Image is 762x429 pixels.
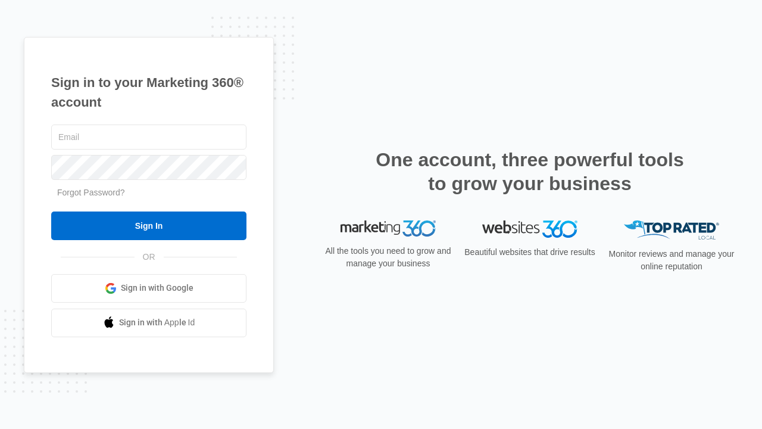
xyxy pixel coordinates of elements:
[121,282,193,294] span: Sign in with Google
[51,274,246,303] a: Sign in with Google
[51,212,246,240] input: Sign In
[463,246,597,259] p: Beautiful websites that drive results
[119,316,195,329] span: Sign in with Apple Id
[51,309,246,337] a: Sign in with Apple Id
[57,188,125,197] a: Forgot Password?
[321,245,455,270] p: All the tools you need to grow and manage your business
[372,148,688,195] h2: One account, three powerful tools to grow your business
[341,220,436,237] img: Marketing 360
[51,73,246,112] h1: Sign in to your Marketing 360® account
[605,248,738,273] p: Monitor reviews and manage your online reputation
[135,251,164,263] span: OR
[482,220,577,238] img: Websites 360
[624,220,719,240] img: Top Rated Local
[51,125,246,150] input: Email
